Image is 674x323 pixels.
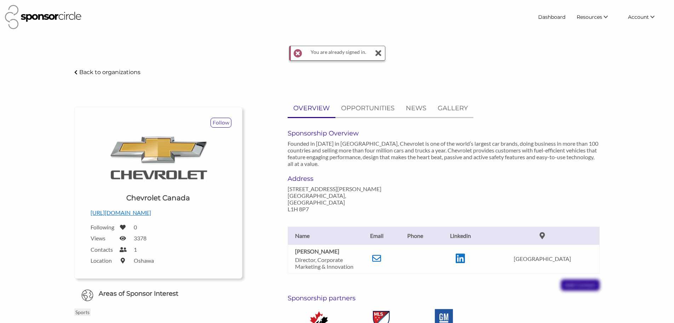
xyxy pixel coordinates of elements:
label: 3378 [134,235,146,241]
th: Name [288,227,358,245]
li: Account [622,11,669,23]
p: [GEOGRAPHIC_DATA] [489,255,596,262]
p: [URL][DOMAIN_NAME] [91,208,226,217]
h6: Sponsorship partners [288,294,600,302]
p: GALLERY [438,103,468,113]
label: 0 [134,224,137,230]
label: 1 [134,246,137,253]
th: Phone [395,227,436,245]
img: Sponsor Circle Logo [5,5,81,29]
h6: Sponsorship Overview [288,129,600,137]
span: Resources [577,14,602,20]
div: You are already signed in. [308,46,369,60]
label: Oshawa [134,257,154,264]
p: [GEOGRAPHIC_DATA], [GEOGRAPHIC_DATA] [288,192,385,206]
img: Logo [105,128,211,188]
p: Sports [74,308,91,316]
h1: Chevrolet Canada [126,193,190,203]
span: Account [628,14,649,20]
p: Founded in [DATE] in [GEOGRAPHIC_DATA], Chevrolet is one of the world’s largest car brands, doing... [288,140,600,167]
p: OVERVIEW [293,103,330,113]
label: Following [91,224,115,230]
p: L1H 8P7 [288,206,385,212]
p: Director, Corporate Marketing & Innovation [295,256,355,270]
th: Linkedin [436,227,485,245]
li: Resources [571,11,622,23]
label: Location [91,257,115,264]
h6: Areas of Sponsor Interest [69,289,248,298]
b: [PERSON_NAME] [295,248,339,255]
label: Contacts [91,246,115,253]
label: Views [91,235,115,241]
img: Globe Icon [81,289,93,301]
p: Follow [211,118,231,127]
th: Email [358,227,395,245]
p: Back to organizations [79,69,140,76]
a: Dashboard [532,11,571,23]
p: [STREET_ADDRESS][PERSON_NAME] [288,185,385,192]
h6: Address [288,175,385,183]
p: NEWS [406,103,426,113]
p: OPPORTUNITIES [341,103,394,113]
